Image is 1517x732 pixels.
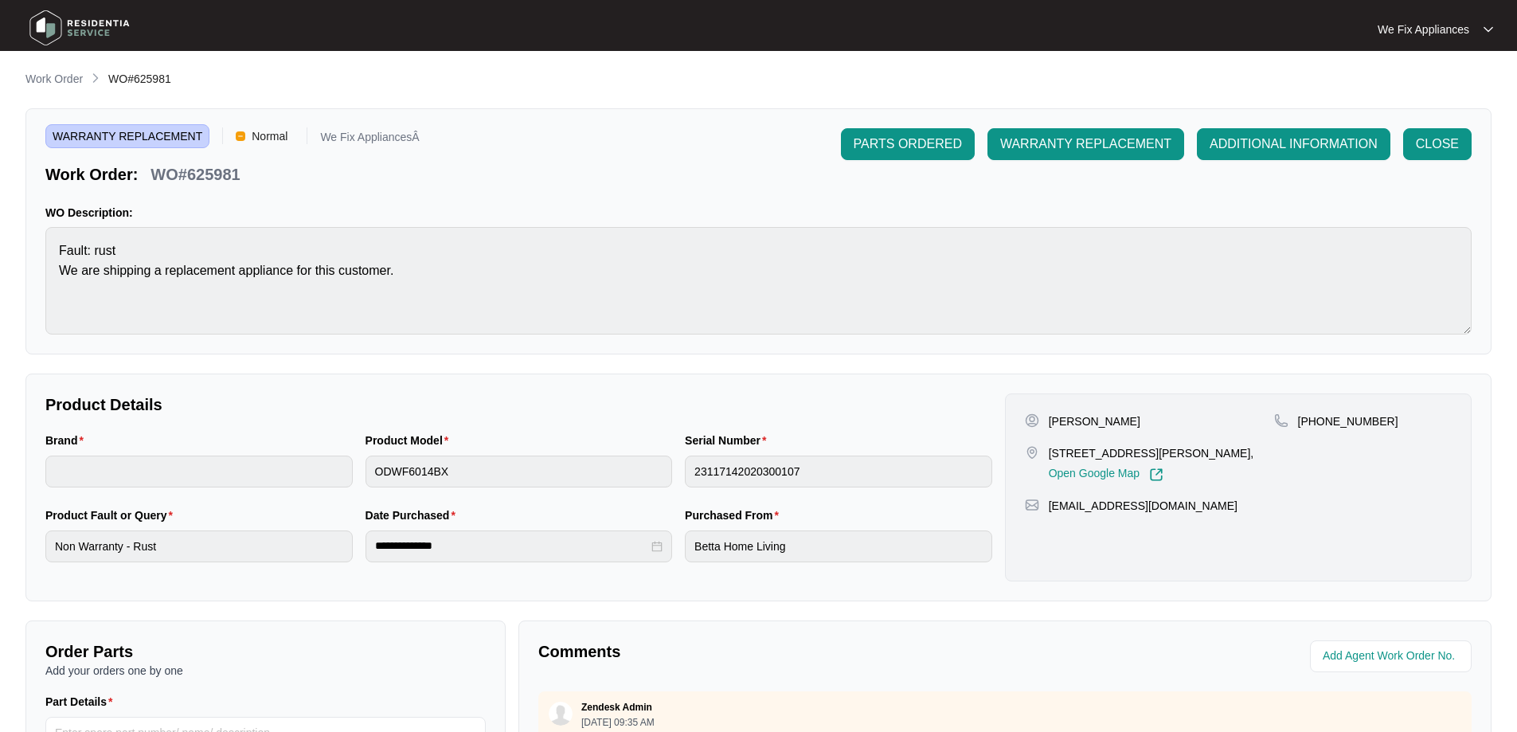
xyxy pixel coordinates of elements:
[25,71,83,87] p: Work Order
[1298,413,1398,429] p: [PHONE_NUMBER]
[45,433,90,448] label: Brand
[538,640,994,663] p: Comments
[45,205,1472,221] p: WO Description:
[685,456,992,487] input: Serial Number
[854,135,962,154] span: PARTS ORDERED
[45,124,209,148] span: WARRANTY REPLACEMENT
[45,640,486,663] p: Order Parts
[1416,135,1459,154] span: CLOSE
[45,530,353,562] input: Product Fault or Query
[1484,25,1493,33] img: dropdown arrow
[22,71,86,88] a: Work Order
[245,124,294,148] span: Normal
[1025,413,1039,428] img: user-pin
[45,663,486,679] p: Add your orders one by one
[366,507,462,523] label: Date Purchased
[375,538,649,554] input: Date Purchased
[685,433,772,448] label: Serial Number
[45,393,992,416] p: Product Details
[45,694,119,710] label: Part Details
[1049,445,1254,461] p: [STREET_ADDRESS][PERSON_NAME],
[1210,135,1378,154] span: ADDITIONAL INFORMATION
[1197,128,1390,160] button: ADDITIONAL INFORMATION
[987,128,1184,160] button: WARRANTY REPLACEMENT
[685,530,992,562] input: Purchased From
[1049,498,1237,514] p: [EMAIL_ADDRESS][DOMAIN_NAME]
[45,507,179,523] label: Product Fault or Query
[320,131,419,148] p: We Fix AppliancesÂ
[89,72,102,84] img: chevron-right
[236,131,245,141] img: Vercel Logo
[1274,413,1288,428] img: map-pin
[1000,135,1171,154] span: WARRANTY REPLACEMENT
[1403,128,1472,160] button: CLOSE
[685,507,785,523] label: Purchased From
[841,128,975,160] button: PARTS ORDERED
[581,701,652,714] p: Zendesk Admin
[1025,445,1039,460] img: map-pin
[1049,468,1163,482] a: Open Google Map
[549,702,573,726] img: user.svg
[581,718,655,727] p: [DATE] 09:35 AM
[1149,468,1163,482] img: Link-External
[45,163,138,186] p: Work Order:
[45,227,1472,335] textarea: Fault: rust We are shipping a replacement appliance for this customer.
[366,433,455,448] label: Product Model
[366,456,673,487] input: Product Model
[151,163,240,186] p: WO#625981
[1378,22,1469,37] p: We Fix Appliances
[24,4,135,52] img: residentia service logo
[1049,413,1140,429] p: [PERSON_NAME]
[108,72,171,85] span: WO#625981
[1025,498,1039,512] img: map-pin
[45,456,353,487] input: Brand
[1323,647,1462,666] input: Add Agent Work Order No.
